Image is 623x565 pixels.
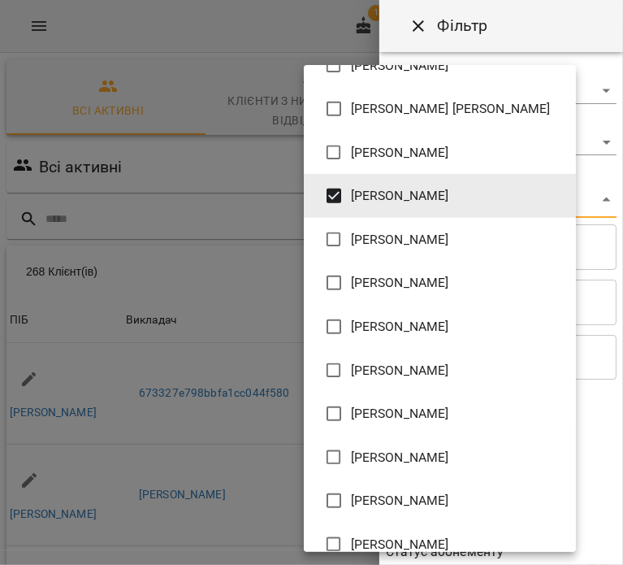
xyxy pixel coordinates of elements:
[351,186,449,206] span: [PERSON_NAME]
[351,99,551,119] span: [PERSON_NAME] [PERSON_NAME]
[351,535,449,554] span: [PERSON_NAME]
[351,404,449,424] span: [PERSON_NAME]
[351,230,449,250] span: [PERSON_NAME]
[351,361,449,380] span: [PERSON_NAME]
[351,143,449,163] span: [PERSON_NAME]
[351,448,449,467] span: [PERSON_NAME]
[351,56,449,76] span: [PERSON_NAME]
[351,491,449,511] span: [PERSON_NAME]
[351,317,449,337] span: [PERSON_NAME]
[351,273,449,293] span: [PERSON_NAME]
